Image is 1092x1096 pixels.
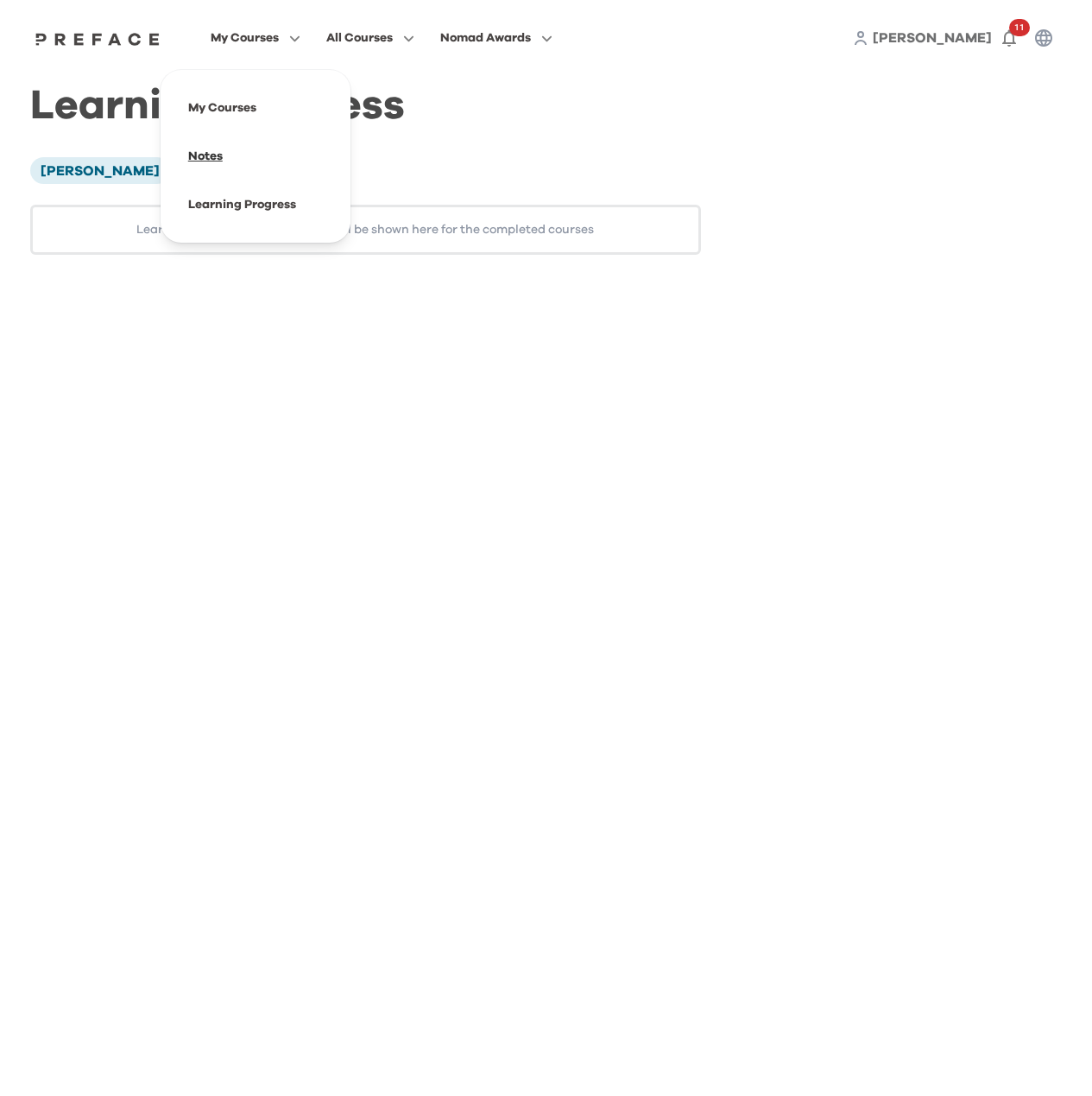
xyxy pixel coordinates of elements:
a: [PERSON_NAME] [873,28,992,48]
span: My Courses [211,28,279,48]
img: Preface Logo [31,32,164,46]
button: Nomad Awards [435,27,558,49]
a: Learning Progress [188,199,296,211]
span: [PERSON_NAME] [41,164,160,178]
span: All Courses [326,28,393,48]
button: All Courses [321,27,420,49]
span: 11 [1009,19,1030,36]
span: [PERSON_NAME] [873,31,992,45]
button: My Courses [205,27,306,49]
h1: Learning Progress [30,97,701,116]
span: Nomad Awards [440,28,531,48]
button: 11 [992,21,1026,55]
div: Learning Report and certificates will be shown here for the completed courses [30,205,701,255]
a: My Courses [188,102,256,114]
a: Preface Logo [31,31,164,45]
a: Notes [188,150,223,162]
